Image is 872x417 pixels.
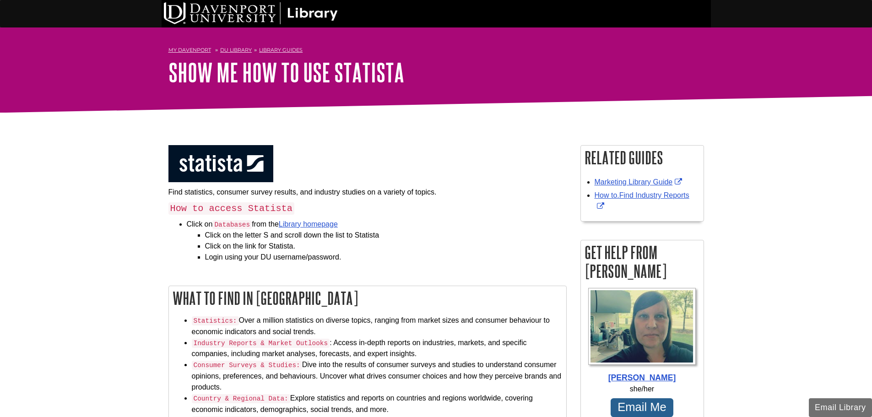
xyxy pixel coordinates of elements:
[192,339,330,348] code: Industry Reports & Market Outlooks
[259,47,303,53] a: Library Guides
[168,187,567,198] p: Find statistics, consumer survey results, and industry studies on a variety of topics.
[168,44,704,59] nav: breadcrumb
[192,315,562,337] li: Over a million statistics on diverse topics, ranging from market sizes and consumer behaviour to ...
[192,393,562,415] li: Explore statistics and reports on countries and regions worldwide, covering economic indicators, ...
[585,384,699,395] div: she/her
[205,241,567,252] li: Click on the link for Statista.
[187,219,567,263] li: Click on from the
[212,220,252,229] code: Databases
[168,202,294,215] code: How to access Statista
[595,178,685,186] a: Link opens in new window
[192,316,239,325] code: Statistics:
[168,58,404,87] a: Show Me How To Use Statista
[168,46,211,54] a: My Davenport
[205,252,567,263] li: Login using your DU username/password.
[220,47,252,53] a: DU Library
[809,398,872,417] button: Email Library
[164,2,338,24] img: DU Library
[595,191,689,210] a: Link opens in new window
[192,361,302,370] code: Consumer Surveys & Studies:
[585,288,699,384] a: Profile Photo [PERSON_NAME]
[192,337,562,360] li: : Access in-depth reports on industries, markets, and specific companies, including market analys...
[205,230,567,241] li: Click on the letter S and scroll down the list to Statista
[279,220,338,228] a: Library homepage
[169,286,566,310] h2: What to Find In [GEOGRAPHIC_DATA]
[581,146,704,170] h2: Related Guides
[585,372,699,384] div: [PERSON_NAME]
[581,240,704,283] h2: Get Help From [PERSON_NAME]
[588,288,696,365] img: Profile Photo
[192,394,290,403] code: Country & Regional Data:
[611,398,673,417] a: Email Me
[168,145,274,182] img: logo
[192,359,562,393] li: Dive into the results of consumer surveys and studies to understand consumer opinions, preference...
